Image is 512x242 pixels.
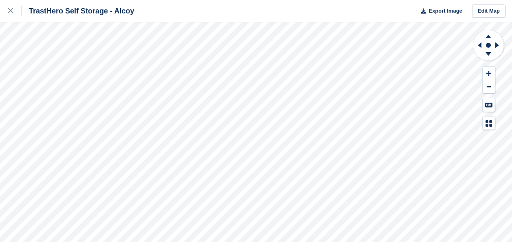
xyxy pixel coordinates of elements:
[483,80,495,94] button: Zoom Out
[416,4,462,18] button: Export Image
[483,117,495,130] button: Map Legend
[22,6,134,16] div: TrastHero Self Storage - Alcoy
[483,98,495,112] button: Keyboard Shortcuts
[472,4,505,18] a: Edit Map
[483,67,495,80] button: Zoom In
[428,7,462,15] span: Export Image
